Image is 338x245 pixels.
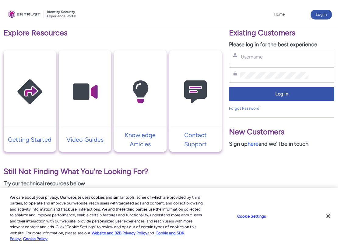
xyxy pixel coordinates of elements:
[92,231,147,235] a: More information about our cookie policy., opens in a new tab
[114,130,167,149] a: Knowledge Articles
[169,130,222,149] a: Contact Support
[240,54,308,60] input: Username
[229,126,334,138] p: New Customers
[4,27,222,39] p: Explore Resources
[4,135,56,144] a: Getting Started
[7,135,53,144] p: Getting Started
[229,87,334,101] button: Log in
[4,166,222,177] p: Still Not Finding What You're Looking For?
[59,62,111,121] img: Video Guides
[322,209,335,223] button: Close
[229,41,334,49] p: Please log in for the best experience
[311,10,332,20] button: Log in
[23,236,48,241] a: Cookie Policy
[229,27,334,39] p: Existing Customers
[169,62,222,121] img: Contact Support
[62,135,108,144] p: Video Guides
[233,210,271,222] button: Cookie Settings
[272,10,286,19] a: Home
[229,140,334,148] p: Sign up and we'll be in touch
[114,62,167,121] img: Knowledge Articles
[172,130,219,149] p: Contact Support
[248,140,259,147] a: here
[229,106,259,111] a: Forgot Password
[4,62,56,121] img: Getting Started
[59,135,111,144] a: Video Guides
[10,194,203,242] div: We care about your privacy. Our website uses cookies and similar tools, some of which are provide...
[233,91,330,98] span: Log in
[117,130,164,149] p: Knowledge Articles
[4,179,222,188] p: Try our technical resources below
